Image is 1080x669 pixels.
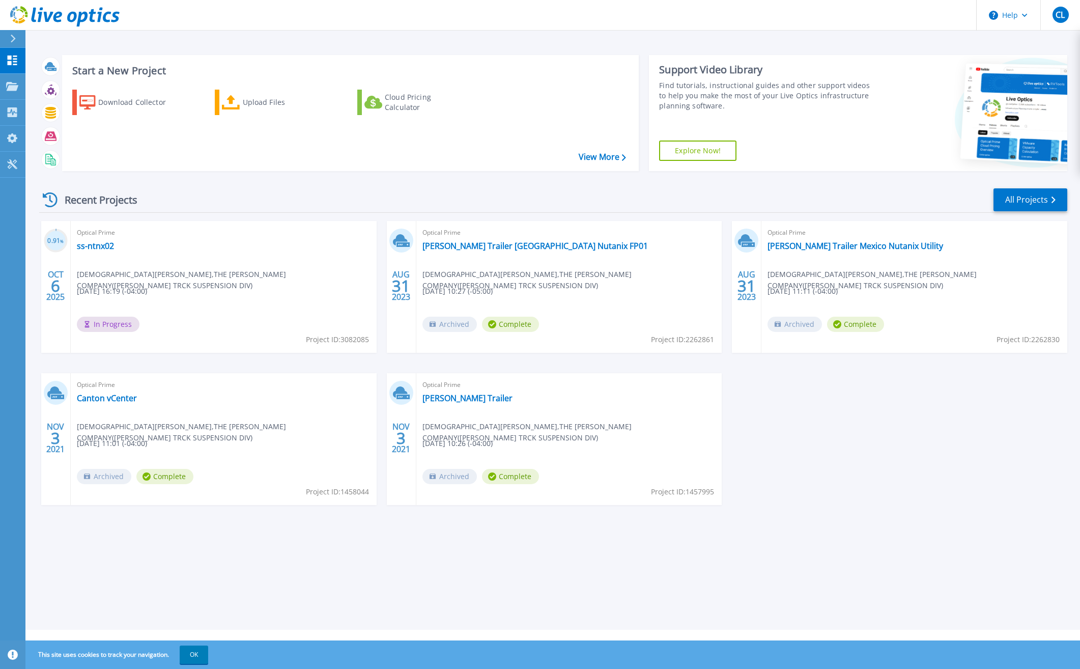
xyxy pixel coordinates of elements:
a: [PERSON_NAME] Trailer Mexico Nutanix Utility [768,241,943,251]
span: Optical Prime [422,379,716,391]
span: This site uses cookies to track your navigation. [28,646,208,664]
span: [DEMOGRAPHIC_DATA][PERSON_NAME] , THE [PERSON_NAME] COMPANY([PERSON_NAME] TRCK SUSPENSION DIV) [768,269,1067,291]
a: [PERSON_NAME] Trailer [422,393,513,403]
div: AUG 2023 [737,267,756,304]
a: Download Collector [72,90,186,115]
span: Project ID: 2262861 [651,334,714,345]
span: Project ID: 2262830 [997,334,1060,345]
span: 3 [51,434,60,442]
span: Project ID: 1458044 [306,486,369,497]
span: Optical Prime [77,379,371,391]
span: Complete [136,469,193,484]
span: Archived [422,317,477,332]
span: [DATE] 11:11 (-04:00) [768,286,838,297]
span: Optical Prime [768,227,1061,238]
a: [PERSON_NAME] Trailer [GEOGRAPHIC_DATA] Nutanix FP01 [422,241,648,251]
div: NOV 2021 [391,420,411,457]
span: Optical Prime [422,227,716,238]
span: Project ID: 1457995 [651,486,714,497]
span: 31 [392,282,410,290]
span: Archived [422,469,477,484]
span: In Progress [77,317,139,332]
span: [DATE] 16:19 (-04:00) [77,286,147,297]
span: Complete [482,317,539,332]
span: % [60,238,64,244]
span: [DEMOGRAPHIC_DATA][PERSON_NAME] , THE [PERSON_NAME] COMPANY([PERSON_NAME] TRCK SUSPENSION DIV) [422,269,722,291]
span: Project ID: 3082085 [306,334,369,345]
span: Archived [77,469,131,484]
div: Download Collector [98,92,180,113]
a: All Projects [993,188,1067,211]
span: 3 [396,434,406,442]
span: Optical Prime [77,227,371,238]
span: 31 [737,282,756,290]
div: OCT 2025 [46,267,65,304]
div: Find tutorials, instructional guides and other support videos to help you make the most of your L... [659,80,873,111]
span: 6 [51,282,60,290]
span: CL [1056,11,1065,19]
a: Canton vCenter [77,393,137,403]
a: Explore Now! [659,141,736,161]
div: Recent Projects [39,187,151,212]
span: Complete [827,317,884,332]
span: [DEMOGRAPHIC_DATA][PERSON_NAME] , THE [PERSON_NAME] COMPANY([PERSON_NAME] TRCK SUSPENSION DIV) [422,421,722,443]
div: AUG 2023 [391,267,411,304]
div: Upload Files [243,92,324,113]
span: [DEMOGRAPHIC_DATA][PERSON_NAME] , THE [PERSON_NAME] COMPANY([PERSON_NAME] TRCK SUSPENSION DIV) [77,269,377,291]
h3: Start a New Project [72,65,626,76]
button: OK [180,646,208,664]
div: NOV 2021 [46,420,65,457]
a: Upload Files [215,90,328,115]
a: View More [579,152,626,162]
span: Archived [768,317,822,332]
span: [DATE] 10:27 (-05:00) [422,286,493,297]
a: Cloud Pricing Calculator [357,90,471,115]
span: Complete [482,469,539,484]
h3: 0.91 [44,235,68,247]
span: [DEMOGRAPHIC_DATA][PERSON_NAME] , THE [PERSON_NAME] COMPANY([PERSON_NAME] TRCK SUSPENSION DIV) [77,421,377,443]
div: Cloud Pricing Calculator [385,92,466,113]
span: [DATE] 10:26 (-04:00) [422,438,493,449]
div: Support Video Library [659,63,873,76]
span: [DATE] 11:01 (-04:00) [77,438,147,449]
a: ss-ntnx02 [77,241,114,251]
